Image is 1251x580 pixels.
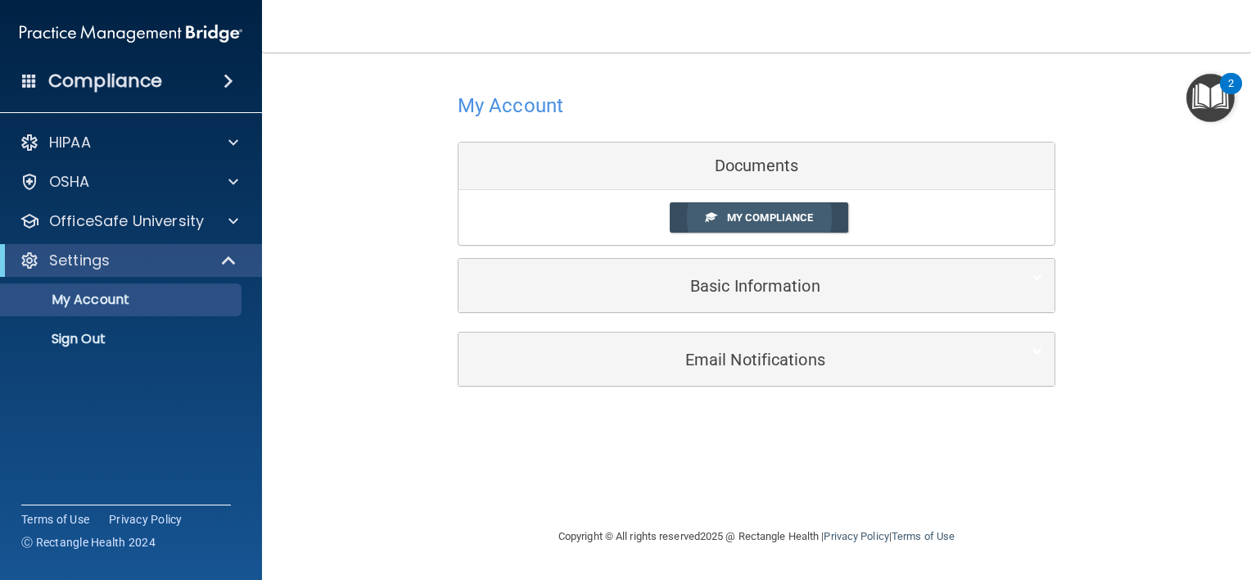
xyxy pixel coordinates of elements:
p: My Account [11,292,234,308]
a: Settings [20,251,237,270]
a: OSHA [20,172,238,192]
div: Copyright © All rights reserved 2025 @ Rectangle Health | | [458,510,1055,563]
a: Terms of Use [892,530,955,542]
a: Email Notifications [471,341,1042,378]
button: Open Resource Center, 2 new notifications [1186,74,1235,122]
div: 2 [1228,84,1234,105]
a: Terms of Use [21,511,89,528]
div: Documents [458,143,1055,190]
a: Basic Information [471,267,1042,304]
img: PMB logo [20,17,242,50]
p: OfficeSafe University [49,211,204,231]
h5: Email Notifications [471,351,992,369]
h4: Compliance [48,70,162,93]
span: My Compliance [727,211,813,224]
a: OfficeSafe University [20,211,238,231]
p: Sign Out [11,331,234,347]
p: OSHA [49,172,90,192]
a: Privacy Policy [824,530,888,542]
p: Settings [49,251,110,270]
a: Privacy Policy [109,511,183,528]
p: HIPAA [49,133,91,152]
h5: Basic Information [471,277,992,295]
h4: My Account [458,95,563,116]
span: Ⓒ Rectangle Health 2024 [21,534,156,551]
a: HIPAA [20,133,238,152]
